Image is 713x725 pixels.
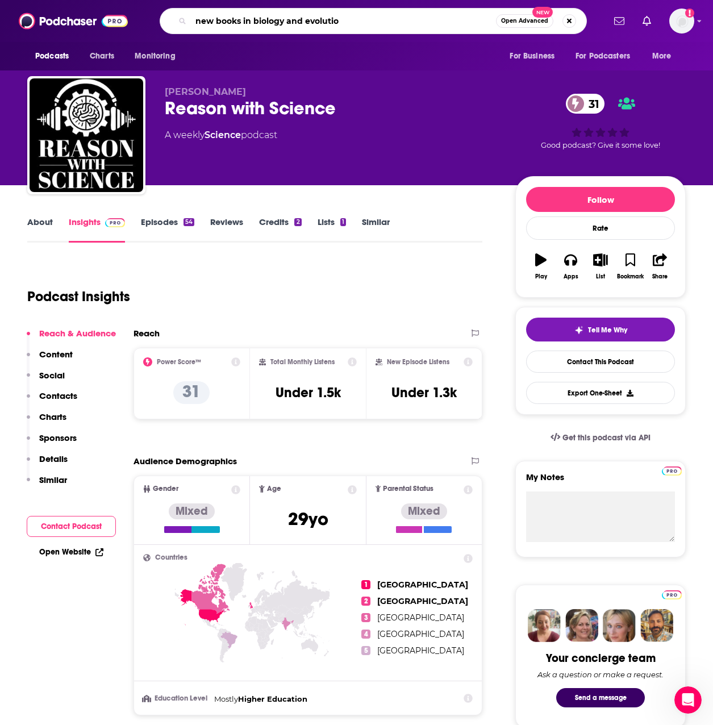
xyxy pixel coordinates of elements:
[19,10,128,32] img: Podchaser - Follow, Share and Rate Podcasts
[564,273,578,280] div: Apps
[644,45,686,67] button: open menu
[39,411,66,422] p: Charts
[318,216,346,243] a: Lists1
[127,45,190,67] button: open menu
[577,94,605,114] span: 31
[662,465,682,476] a: Pro website
[377,645,464,656] span: [GEOGRAPHIC_DATA]
[39,328,116,339] p: Reach & Audience
[574,326,583,335] img: tell me why sparkle
[270,358,335,366] h2: Total Monthly Listens
[526,216,675,240] div: Rate
[546,651,656,665] div: Your concierge team
[259,216,301,243] a: Credits2
[340,218,346,226] div: 1
[276,384,341,401] h3: Under 1.5k
[615,246,645,287] button: Bookmark
[294,218,301,226] div: 2
[576,48,630,64] span: For Podcasters
[361,580,370,589] span: 1
[214,694,238,703] span: Mostly
[526,351,675,373] a: Contact This Podcast
[169,503,215,519] div: Mixed
[566,94,605,114] a: 31
[361,597,370,606] span: 2
[35,48,69,64] span: Podcasts
[27,328,116,349] button: Reach & Audience
[141,216,194,243] a: Episodes54
[526,187,675,212] button: Follow
[638,11,656,31] a: Show notifications dropdown
[205,130,241,140] a: Science
[135,48,175,64] span: Monitoring
[165,128,277,142] div: A weekly podcast
[662,589,682,599] a: Pro website
[377,629,464,639] span: [GEOGRAPHIC_DATA]
[652,48,672,64] span: More
[361,646,370,655] span: 5
[165,86,246,97] span: [PERSON_NAME]
[27,216,53,243] a: About
[617,273,644,280] div: Bookmark
[588,326,627,335] span: Tell Me Why
[526,318,675,341] button: tell me why sparkleTell Me Why
[153,485,178,493] span: Gender
[27,453,68,474] button: Details
[90,48,114,64] span: Charts
[541,141,660,149] span: Good podcast? Give it some love!
[669,9,694,34] button: Show profile menu
[662,466,682,476] img: Podchaser Pro
[541,424,660,452] a: Get this podcast via API
[27,288,130,305] h1: Podcast Insights
[210,216,243,243] a: Reviews
[556,688,645,707] button: Send a message
[669,9,694,34] span: Logged in as PUPPublicity
[39,432,77,443] p: Sponsors
[596,273,605,280] div: List
[510,48,554,64] span: For Business
[27,370,65,391] button: Social
[515,86,686,157] div: 31Good podcast? Give it some love!
[502,45,569,67] button: open menu
[27,349,73,370] button: Content
[238,694,307,703] span: Higher Education
[532,7,553,18] span: New
[377,612,464,623] span: [GEOGRAPHIC_DATA]
[526,246,556,287] button: Play
[27,45,84,67] button: open menu
[143,695,210,702] h3: Education Level
[39,453,68,464] p: Details
[27,432,77,453] button: Sponsors
[39,547,103,557] a: Open Website
[155,554,187,561] span: Countries
[82,45,121,67] a: Charts
[30,78,143,192] img: Reason with Science
[669,9,694,34] img: User Profile
[27,390,77,411] button: Contacts
[556,246,585,287] button: Apps
[39,349,73,360] p: Content
[134,456,237,466] h2: Audience Demographics
[535,273,547,280] div: Play
[69,216,125,243] a: InsightsPodchaser Pro
[603,609,636,642] img: Jules Profile
[383,485,433,493] span: Parental Status
[565,609,598,642] img: Barbara Profile
[105,218,125,227] img: Podchaser Pro
[662,590,682,599] img: Podchaser Pro
[173,381,210,404] p: 31
[674,686,702,714] iframe: Intercom live chat
[134,328,160,339] h2: Reach
[562,433,651,443] span: Get this podcast via API
[401,503,447,519] div: Mixed
[288,508,328,530] span: 29 yo
[377,580,468,590] span: [GEOGRAPHIC_DATA]
[640,609,673,642] img: Jon Profile
[496,14,553,28] button: Open AdvancedNew
[568,45,647,67] button: open menu
[157,358,201,366] h2: Power Score™
[387,358,449,366] h2: New Episode Listens
[39,474,67,485] p: Similar
[160,8,587,34] div: Search podcasts, credits, & more...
